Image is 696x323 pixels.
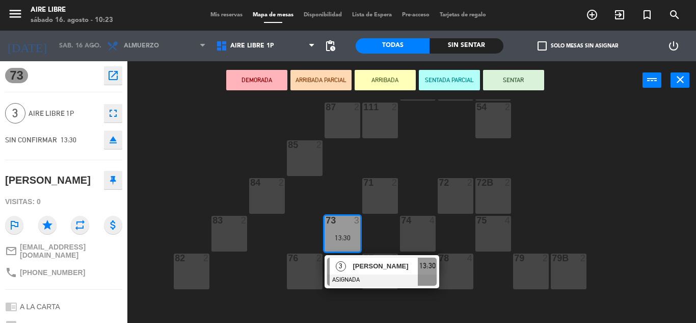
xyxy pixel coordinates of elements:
[5,243,122,259] a: mail_outline[EMAIL_ADDRESS][DOMAIN_NAME]
[354,216,360,225] div: 3
[467,254,473,263] div: 4
[435,12,491,18] span: Tarjetas de regalo
[397,12,435,18] span: Pre-acceso
[641,9,653,21] i: turned_in_not
[316,254,323,263] div: 2
[430,38,503,54] div: Sin sentar
[667,40,680,52] i: power_settings_new
[71,216,89,234] i: repeat
[671,72,689,88] button: close
[543,254,549,263] div: 2
[401,216,401,225] div: 74
[419,70,480,90] button: SENTADA PARCIAL
[467,178,473,187] div: 2
[87,40,99,52] i: arrow_drop_down
[538,41,618,51] label: Solo mesas sin asignar
[5,172,91,189] div: [PERSON_NAME]
[538,41,547,51] span: check_box_outline_blank
[5,193,122,211] div: Visitas: 0
[20,303,60,311] span: A LA CARTA
[392,103,398,112] div: 2
[205,12,248,18] span: Mis reservas
[505,103,511,112] div: 2
[552,254,552,263] div: 79B
[288,254,288,263] div: 76
[5,216,23,234] i: outlined_flag
[107,69,119,82] i: open_in_new
[104,66,122,85] button: open_in_new
[104,104,122,122] button: fullscreen
[31,15,113,26] div: sábado 16. agosto - 10:23
[5,103,25,123] span: 3
[580,254,586,263] div: 2
[674,73,686,86] i: close
[107,134,119,146] i: eject
[354,103,360,112] div: 2
[646,73,658,86] i: power_input
[5,68,28,83] span: 73
[8,6,23,25] button: menu
[5,245,17,257] i: mail_outline
[316,140,323,150] div: 2
[38,216,57,234] i: star
[5,266,17,279] i: phone
[613,9,626,21] i: exit_to_app
[288,140,288,150] div: 85
[107,107,119,119] i: fullscreen
[324,40,336,52] span: pending_actions
[347,12,397,18] span: Lista de Espera
[290,70,352,90] button: ARRIBADA PARCIAL
[226,70,287,90] button: DEMORADA
[5,136,57,144] span: SIN CONFIRMAR
[20,243,122,259] span: [EMAIL_ADDRESS][DOMAIN_NAME]
[325,234,360,241] div: 13:30
[299,12,347,18] span: Disponibilidad
[8,6,23,21] i: menu
[241,216,247,225] div: 2
[392,254,398,263] div: 7
[20,268,85,277] span: [PHONE_NUMBER]
[643,72,661,88] button: power_input
[586,9,598,21] i: add_circle_outline
[514,254,515,263] div: 79
[483,70,544,90] button: SENTAR
[419,260,436,272] span: 13:30
[356,38,430,54] div: Todas
[29,108,99,119] span: Aire Libre 1P
[336,261,346,271] span: 3
[668,9,681,21] i: search
[430,216,436,225] div: 4
[248,12,299,18] span: Mapa de mesas
[353,261,418,271] span: [PERSON_NAME]
[61,136,76,144] span: 13:30
[230,42,274,49] span: Aire Libre 1P
[104,216,122,234] i: attach_money
[505,216,511,225] div: 4
[505,178,511,187] div: 2
[31,5,113,15] div: Aire Libre
[203,254,209,263] div: 2
[279,178,285,187] div: 2
[104,131,122,149] button: eject
[124,42,159,49] span: Almuerzo
[392,178,398,187] div: 2
[250,178,251,187] div: 84
[355,70,416,90] button: ARRIBADA
[5,301,17,313] i: chrome_reader_mode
